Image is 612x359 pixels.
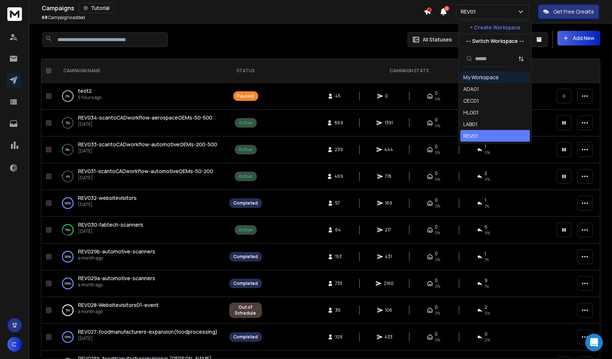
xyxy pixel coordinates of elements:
td: 100%REV032-websitevisitors[DATE] [55,190,225,217]
p: REV01 [461,8,479,15]
span: 0 [435,304,438,310]
span: 1 [485,197,486,203]
span: 0 [435,224,438,230]
p: [DATE] [78,121,212,127]
span: 0 [435,251,438,257]
div: Completed [233,200,258,206]
p: 100 % [64,333,71,341]
span: 1 [485,144,486,150]
p: All Statuses [423,36,452,43]
div: Active [239,227,253,233]
span: 0 [435,331,438,337]
div: ADA01 [463,85,479,93]
p: a month ago [78,255,155,261]
span: 64 [335,227,343,233]
span: 0 [485,331,488,337]
p: 5 % [66,307,70,314]
div: REV01 [463,132,478,140]
td: 4%REV031-scantoCADworkflow-automotiveOEMs-50-200[DATE] [55,163,225,190]
p: 4 % [66,173,70,180]
th: CAMPAIGN NAME [55,59,225,83]
span: 2 % [485,203,490,209]
span: 0% [435,257,441,263]
button: Sort by Sort A-Z [514,51,528,66]
div: LAB01 [463,121,478,128]
span: 469 [335,173,344,179]
span: 0% [435,203,441,209]
span: REV028-Websitevisitors01-event [78,301,159,308]
p: [DATE] [78,228,143,234]
td: 9%REV033-scantoCADworkflow-automotiveOEMs-200-500[DATE] [55,136,225,163]
span: 68 [42,14,48,21]
td: 73%REV030-fabtech-scanners[DATE] [55,217,225,243]
div: Open Intercom Messenger [585,334,603,351]
a: REV029b-automotive-scanners [78,248,155,255]
div: Completed [233,254,258,260]
a: REV031-scantoCADworkflow-automotiveOEMs-50-200 [78,168,213,175]
div: My Workspace [463,74,499,81]
span: 6 [485,224,488,230]
span: test2 [78,87,92,94]
td: 0%test25 hours ago [55,83,225,110]
button: C [7,337,22,352]
p: 0 % [66,92,70,100]
td: 100%REV029b-automotive-scannersa month ago [55,243,225,270]
p: 100 % [64,253,71,260]
div: Active [239,173,253,179]
span: 12 [444,6,449,11]
a: REV028-Websitevisitors01-event [78,301,159,309]
td: 100%REV027-foodmanufacturers-expansion(foodprocessing)[DATE] [55,324,225,351]
p: [DATE] [78,148,217,154]
span: 106 [385,307,393,313]
span: 0 [435,144,438,150]
span: 0 [435,171,438,176]
p: --- Switch Workspace --- [466,37,524,45]
div: Campaigns [42,3,424,13]
th: STATUS [225,59,266,83]
span: 1 [485,251,486,257]
button: Get Free Credits [538,4,599,19]
span: 153 [335,254,343,260]
a: REV027-foodmanufacturers-expansion(foodprocessing) [78,328,218,336]
p: a month ago [78,309,159,315]
span: 0 [435,117,438,123]
p: [DATE] [78,175,213,181]
p: Campaigns added [42,15,85,21]
a: REV029a-automotive-scanners [78,275,155,282]
a: REV032-websitevisitors [78,194,137,202]
div: CEC01 [463,97,479,105]
td: 100%REV029a-automotive-scannersa month ago [55,270,225,297]
th: CAMPAIGN STATS [266,59,552,83]
a: REV030-fabtech-scanners [78,221,143,228]
span: 735 [335,281,343,286]
span: 0% [435,150,441,155]
span: REV029a-automotive-scanners [78,275,155,282]
span: REV033-scantoCADworkflow-automotiveOEMs-200-500 [78,141,217,148]
span: 109 [335,334,343,340]
td: 5%REV034-scantoCADworkflow-aerospaceOEMs-50-500[DATE] [55,110,225,136]
span: 239 [335,147,343,153]
p: 5 % [66,119,70,127]
button: Tutorial [79,3,114,13]
p: 5 hours ago [78,95,101,100]
span: 57 [335,200,343,206]
span: 2 [485,171,487,176]
p: [DATE] [78,202,137,208]
span: 2160 [384,281,394,286]
div: Paused [237,93,254,99]
span: 0 % [485,337,490,343]
a: REV034-scantoCADworkflow-aerospaceOEMs-50-500 [78,114,212,121]
p: Get Free Credits [553,8,594,15]
span: 0 [435,90,438,96]
span: 9 [485,278,488,283]
span: 0 [435,278,438,283]
span: 0 [435,197,438,203]
div: Out of Schedule [233,304,258,316]
p: 100 % [64,280,71,287]
span: 0% [435,96,441,102]
span: 0% [435,123,441,129]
